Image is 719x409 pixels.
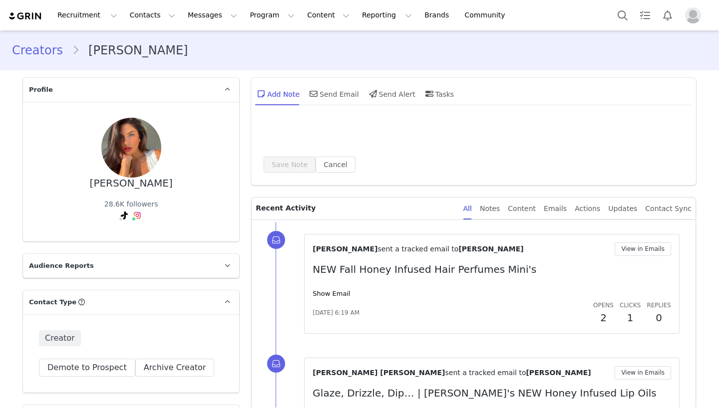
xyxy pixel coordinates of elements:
[39,330,81,346] span: Creator
[244,4,301,26] button: Program
[313,245,377,253] span: [PERSON_NAME]
[39,359,135,377] button: Demote to Prospect
[29,261,94,271] span: Audience Reports
[612,4,634,26] button: Search
[593,302,614,309] span: Opens
[313,262,671,277] p: NEW Fall Honey Infused Hair Perfumes Mini's
[133,211,141,219] img: instagram.svg
[101,118,161,178] img: 65d78eb5-bf08-4b82-b0ff-3cfa9abe8eaf.jpg
[679,7,711,23] button: Profile
[544,198,567,220] div: Emails
[313,290,350,297] a: Show Email
[480,198,500,220] div: Notes
[313,369,445,377] span: [PERSON_NAME] [PERSON_NAME]
[575,198,600,220] div: Actions
[301,4,356,26] button: Content
[615,366,671,380] button: View in Emails
[255,82,300,106] div: Add Note
[645,198,692,220] div: Contact Sync
[593,310,614,325] h2: 2
[423,82,454,106] div: Tasks
[458,245,523,253] span: [PERSON_NAME]
[620,310,641,325] h2: 1
[124,4,181,26] button: Contacts
[29,85,53,95] span: Profile
[182,4,243,26] button: Messages
[313,308,359,317] span: [DATE] 6:19 AM
[508,198,536,220] div: Content
[356,4,418,26] button: Reporting
[29,297,76,307] span: Contact Type
[135,359,215,377] button: Archive Creator
[615,242,671,256] button: View in Emails
[608,198,637,220] div: Updates
[316,157,355,173] button: Cancel
[90,178,173,189] div: [PERSON_NAME]
[418,4,458,26] a: Brands
[256,198,455,219] p: Recent Activity
[685,7,701,23] img: placeholder-profile.jpg
[377,245,458,253] span: sent a tracked email to
[104,199,158,209] div: 28.6K followers
[12,41,72,59] a: Creators
[526,369,591,377] span: [PERSON_NAME]
[264,157,316,173] button: Save Note
[8,11,43,21] img: grin logo
[647,310,671,325] h2: 0
[308,82,359,106] div: Send Email
[445,369,526,377] span: sent a tracked email to
[634,4,656,26] a: Tasks
[647,302,671,309] span: Replies
[51,4,123,26] button: Recruitment
[367,82,415,106] div: Send Alert
[313,386,671,401] p: Glaze, Drizzle, Dip… | [PERSON_NAME]'s NEW Honey Infused Lip Oils
[459,4,516,26] a: Community
[620,302,641,309] span: Clicks
[657,4,679,26] button: Notifications
[463,198,472,220] div: All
